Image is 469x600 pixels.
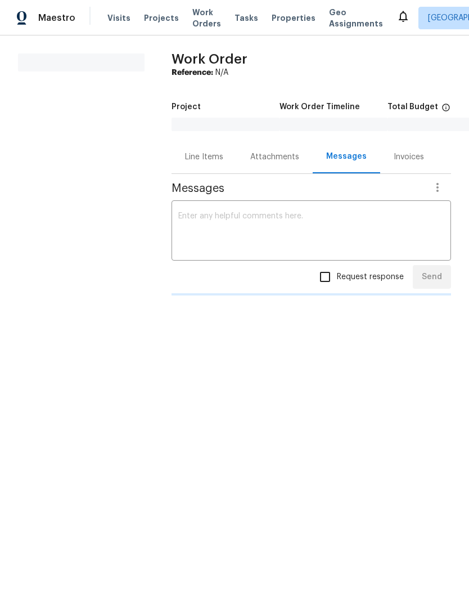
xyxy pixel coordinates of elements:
[394,151,424,163] div: Invoices
[172,183,424,194] span: Messages
[250,151,299,163] div: Attachments
[387,103,438,111] h5: Total Budget
[272,12,315,24] span: Properties
[441,103,450,118] span: The total cost of line items that have been proposed by Opendoor. This sum includes line items th...
[185,151,223,163] div: Line Items
[107,12,130,24] span: Visits
[326,151,367,162] div: Messages
[172,69,213,77] b: Reference:
[38,12,75,24] span: Maestro
[279,103,360,111] h5: Work Order Timeline
[329,7,383,29] span: Geo Assignments
[192,7,221,29] span: Work Orders
[172,67,451,78] div: N/A
[234,14,258,22] span: Tasks
[172,103,201,111] h5: Project
[144,12,179,24] span: Projects
[172,52,247,66] span: Work Order
[337,271,404,283] span: Request response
